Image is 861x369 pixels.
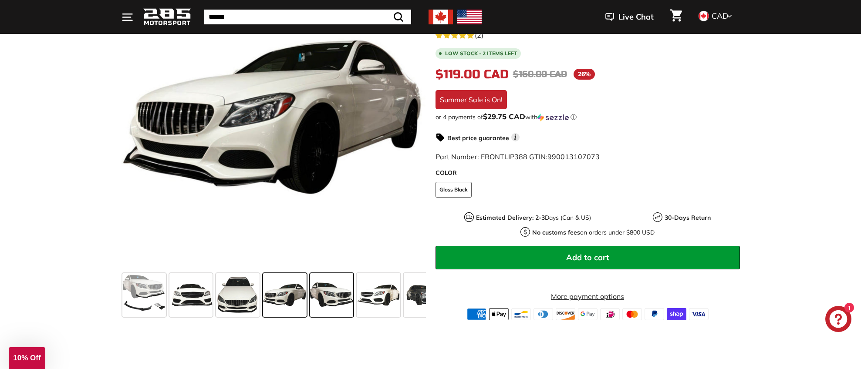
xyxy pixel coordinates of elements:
a: Cart [665,2,687,32]
span: Live Chat [618,11,654,23]
span: Low stock - 2 items left [445,51,517,56]
strong: 30-Days Return [665,214,711,221]
span: Add to cart [566,252,609,262]
img: discover [556,308,575,320]
span: (2) [475,30,483,40]
img: google_pay [578,308,598,320]
img: shopify_pay [667,308,686,320]
img: master [622,308,642,320]
img: paypal [645,308,664,320]
strong: No customs fees [532,228,580,236]
strong: Best price guarantee [447,134,509,142]
img: Sezzle [537,114,569,121]
span: 990013107073 [547,152,600,161]
div: 10% Off [9,347,45,369]
img: bancontact [511,308,531,320]
span: $119.00 CAD [436,67,509,82]
div: Summer Sale is On! [436,90,507,109]
p: Days (Can & US) [476,213,591,222]
img: visa [689,308,709,320]
button: Live Chat [594,6,665,28]
img: american_express [467,308,486,320]
button: Add to cart [436,246,740,269]
a: 5.0 rating (2 votes) [436,29,740,40]
img: ideal [600,308,620,320]
img: diners_club [533,308,553,320]
span: 26% [574,69,595,80]
input: Search [204,10,411,24]
label: COLOR [436,168,740,178]
a: More payment options [436,291,740,302]
div: or 4 payments of with [436,113,740,121]
div: or 4 payments of$29.75 CADwithSezzle Click to learn more about Sezzle [436,113,740,121]
span: i [511,133,520,141]
p: on orders under $800 USD [532,228,655,237]
img: apple_pay [489,308,509,320]
img: Logo_285_Motorsport_areodynamics_components [143,7,191,27]
span: CAD [712,11,728,21]
span: Part Number: FRONTLIP388 GTIN: [436,152,600,161]
inbox-online-store-chat: Shopify online store chat [823,306,854,334]
strong: Estimated Delivery: 2-3 [476,214,545,221]
span: 10% Off [13,354,41,362]
span: $160.00 CAD [513,69,567,80]
span: $29.75 CAD [483,112,525,121]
